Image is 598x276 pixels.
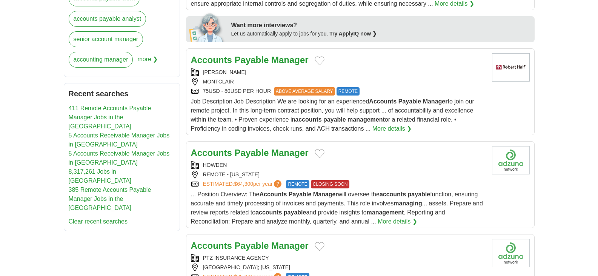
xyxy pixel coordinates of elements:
strong: Payable [235,55,269,65]
span: Job Description Job Description We are looking for an experienced to join our remote project. In ... [191,98,474,132]
button: Add to favorite jobs [315,56,324,65]
strong: Accounts [191,55,232,65]
a: Try ApplyIQ now ❯ [329,31,377,37]
strong: Accounts [260,191,287,197]
strong: management [347,116,385,123]
button: Add to favorite jobs [315,149,324,158]
strong: Manager [271,241,309,251]
img: Company logo [492,146,530,174]
a: More details ❯ [372,124,412,133]
span: REMOTE [286,180,309,188]
a: [PERSON_NAME] [203,69,246,75]
strong: Manager [423,98,448,105]
div: MONTCLAIR [191,78,486,86]
div: PTZ INSURANCE AGENCY [191,254,486,262]
div: 75USD - 80USD PER HOUR [191,87,486,96]
strong: Payable [235,148,269,158]
div: Want more interviews? [231,21,530,30]
a: 5 Accounts Receivable Manager Jobs in [GEOGRAPHIC_DATA] [69,150,170,166]
a: accounting manager [69,52,133,68]
span: more ❯ [137,52,158,72]
a: senior account manager [69,31,143,47]
h2: Recent searches [69,88,175,99]
span: ABOVE AVERAGE SALARY [274,87,335,96]
strong: Accounts [191,241,232,251]
strong: Manager [271,55,309,65]
img: apply-iq-scientist.png [189,12,226,42]
strong: Accounts [191,148,232,158]
a: Accounts Payable Manager [191,148,309,158]
a: Accounts Payable Manager [191,241,309,251]
strong: Manager [313,191,338,197]
strong: accounts [295,116,321,123]
div: REMOTE - [US_STATE] [191,171,486,179]
strong: Manager [271,148,309,158]
a: Accounts Payable Manager [191,55,309,65]
span: $64,300 [234,181,253,187]
span: REMOTE [337,87,360,96]
strong: Payable [289,191,311,197]
a: ESTIMATED:$64,300per year? [203,180,283,188]
a: More details ❯ [378,217,417,226]
a: 385 Remote Accounts Payable Manager Jobs in the [GEOGRAPHIC_DATA] [69,187,151,211]
strong: Payable [398,98,421,105]
strong: payable [284,209,306,216]
strong: payable [323,116,346,123]
a: 411 Remote Accounts Payable Manager Jobs in the [GEOGRAPHIC_DATA] [69,105,151,130]
strong: Accounts [369,98,397,105]
strong: Payable [235,241,269,251]
strong: managing [394,200,422,207]
img: Company logo [492,239,530,267]
button: Add to favorite jobs [315,242,324,251]
strong: accounts [255,209,282,216]
strong: management [367,209,404,216]
span: CLOSING SOON [311,180,350,188]
strong: accounts [380,191,406,197]
a: accounts payable analyst [69,11,146,27]
div: Let us automatically apply to jobs for you. [231,30,530,38]
div: [GEOGRAPHIC_DATA]; [US_STATE] [191,264,486,271]
span: ? [274,180,281,188]
div: HOWDEN [191,161,486,169]
img: Robert Half logo [492,53,530,82]
strong: payable [408,191,430,197]
a: 8,317,261 Jobs in [GEOGRAPHIC_DATA] [69,168,132,184]
a: 5 Accounts Receivable Manager Jobs in [GEOGRAPHIC_DATA] [69,132,170,148]
a: Clear recent searches [69,218,128,225]
span: ... Position Overview: The will oversee the function, ensuring accurate and timely processing of ... [191,191,483,225]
